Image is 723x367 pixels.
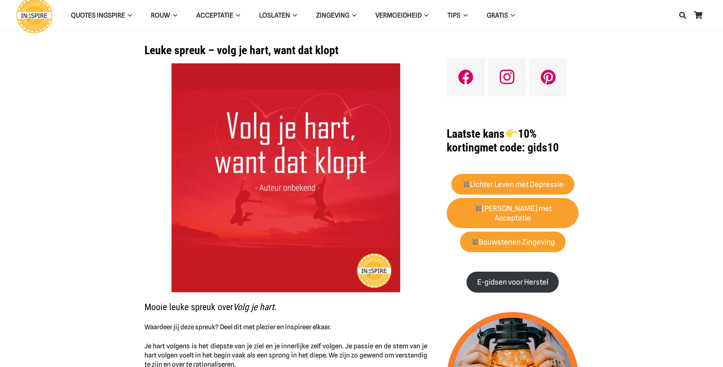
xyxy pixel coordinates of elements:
[61,6,141,25] a: QUOTES INGSPIREQUOTES INGSPIRE Menu
[71,11,125,19] span: QUOTES INGSPIRE
[467,272,559,293] a: E-gidsen voor Herstel
[187,6,250,25] a: AcceptatieAcceptatie Menu
[141,6,186,25] a: ROUWROUW Menu
[447,198,579,229] a: 🛒[PERSON_NAME] met Acceptatie
[375,11,422,19] span: VERMOEIDHEID
[290,6,297,25] span: Loslaten Menu
[170,6,177,25] span: ROUW Menu
[447,127,579,155] h1: met code: gids10
[447,127,536,154] strong: Laatste kans 10% korting
[675,6,690,25] a: Zoeken
[422,6,428,25] span: VERMOEIDHEID Menu
[316,11,349,19] span: Zingeving
[447,58,485,96] a: Facebook
[462,180,564,189] strong: Lichter Leven met Depressie
[462,180,470,187] img: 🛒
[474,204,481,211] img: 🛒
[471,238,555,246] strong: Bouwstenen Zingeving
[474,204,552,222] strong: [PERSON_NAME] met Acceptatie
[233,302,274,312] em: Volg je hart
[488,58,526,96] a: Instagram
[487,11,508,19] span: GRATIS
[349,6,356,25] span: Zingeving Menu
[438,6,477,25] a: TIPSTIPS Menu
[451,174,574,195] a: 🛒Lichter Leven met Depressie
[477,6,524,25] a: GRATISGRATIS Menu
[460,232,566,253] a: 🛒Bouwstenen Zingeving
[233,6,240,25] span: Acceptatie Menu
[447,11,460,19] span: TIPS
[144,322,428,332] p: Waardeer jij deze spreuk? Deel dit met plezier en inspireer elkaar.
[196,11,233,19] span: Acceptatie
[477,278,548,287] strong: E-gidsen voor Herstel
[250,6,306,25] a: LoslatenLoslaten Menu
[306,6,366,25] a: ZingevingZingeving Menu
[508,6,515,25] span: GRATIS Menu
[151,11,170,19] span: ROUW
[471,238,478,245] img: 🛒
[144,43,428,57] h1: Leuke spreuk – volg je hart, want dat klopt
[259,11,290,19] span: Loslaten
[125,6,132,25] span: QUOTES INGSPIRE Menu
[529,58,567,96] a: Pinterest
[460,6,467,25] span: TIPS Menu
[366,6,438,25] a: VERMOEIDHEIDVERMOEIDHEID Menu
[506,127,517,139] img: 👉
[144,292,428,313] h2: Mooie leuke spreuk over .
